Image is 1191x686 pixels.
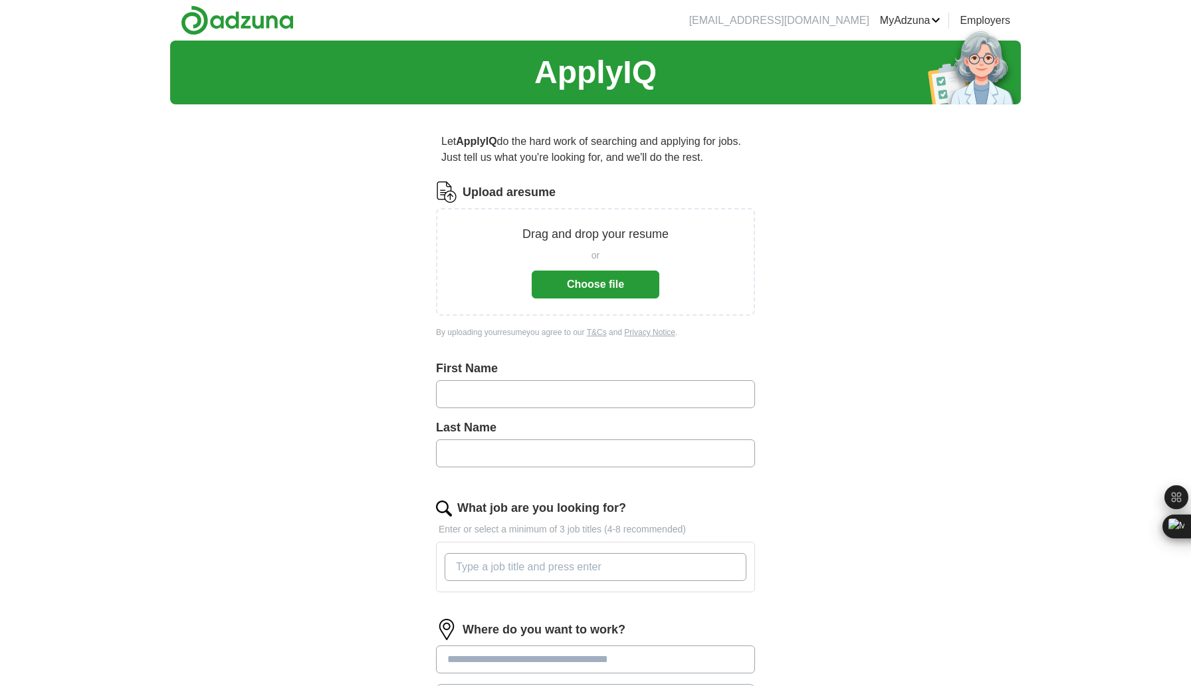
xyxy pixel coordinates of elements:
[522,225,669,243] p: Drag and drop your resume
[532,271,659,298] button: Choose file
[436,501,452,516] img: search.png
[587,328,607,337] a: T&Cs
[436,419,755,437] label: Last Name
[456,136,496,147] strong: ApplyIQ
[457,499,626,517] label: What job are you looking for?
[534,49,657,96] h1: ApplyIQ
[880,13,941,29] a: MyAdzuna
[181,5,294,35] img: Adzuna logo
[436,128,755,171] p: Let do the hard work of searching and applying for jobs. Just tell us what you're looking for, an...
[463,621,625,639] label: Where do you want to work?
[592,249,599,263] span: or
[436,619,457,640] img: location.png
[689,13,869,29] li: [EMAIL_ADDRESS][DOMAIN_NAME]
[445,553,746,581] input: Type a job title and press enter
[960,13,1010,29] a: Employers
[436,360,755,378] label: First Name
[436,326,755,338] div: By uploading your resume you agree to our and .
[624,328,675,337] a: Privacy Notice
[436,181,457,203] img: CV Icon
[436,522,755,536] p: Enter or select a minimum of 3 job titles (4-8 recommended)
[463,183,556,201] label: Upload a resume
